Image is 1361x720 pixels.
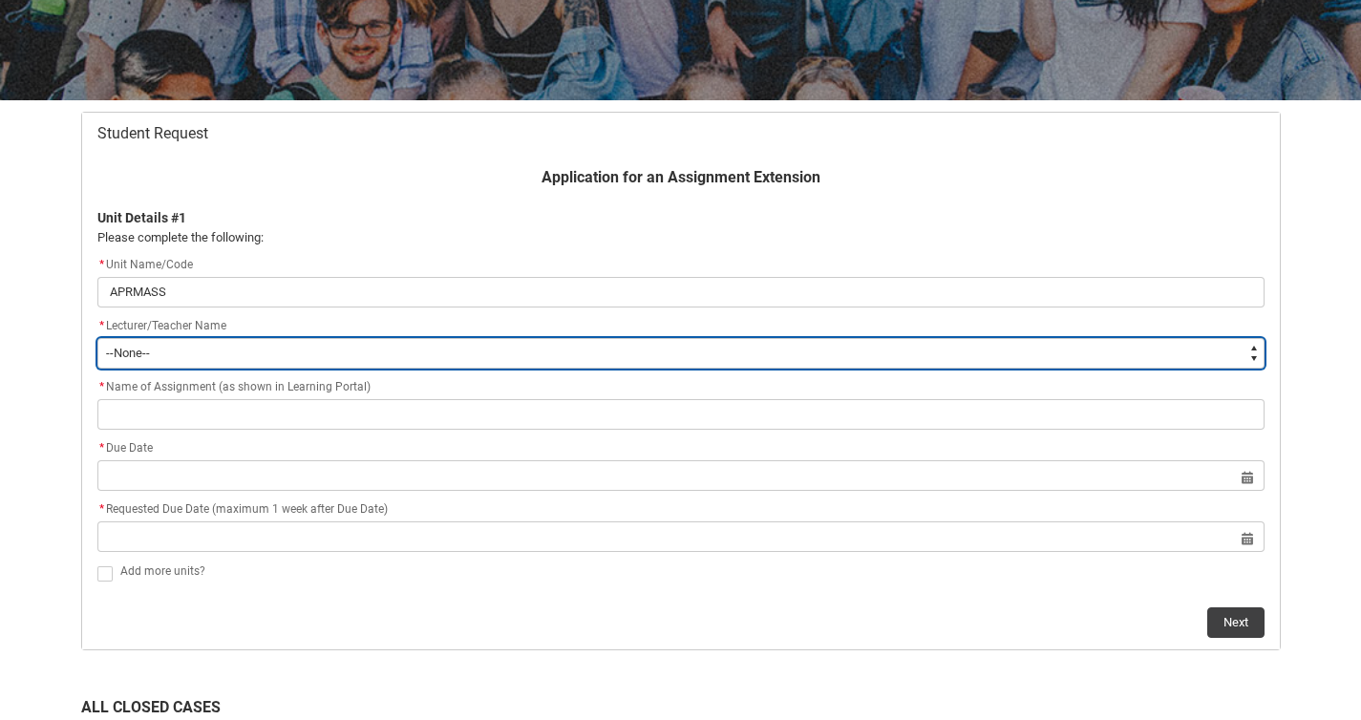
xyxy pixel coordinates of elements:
[99,319,104,332] abbr: required
[1207,607,1265,638] button: Next
[97,258,193,271] span: Unit Name/Code
[97,380,371,393] span: Name of Assignment (as shown in Learning Portal)
[99,441,104,455] abbr: required
[97,228,1265,247] p: Please complete the following:
[542,168,820,186] b: Application for an Assignment Extension
[120,564,205,578] span: Add more units?
[97,441,153,455] span: Due Date
[97,210,186,225] b: Unit Details #1
[99,502,104,516] abbr: required
[99,258,104,271] abbr: required
[97,124,208,143] span: Student Request
[81,112,1281,650] article: Redu_Student_Request flow
[97,502,388,516] span: Requested Due Date (maximum 1 week after Due Date)
[99,380,104,393] abbr: required
[106,319,226,332] span: Lecturer/Teacher Name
